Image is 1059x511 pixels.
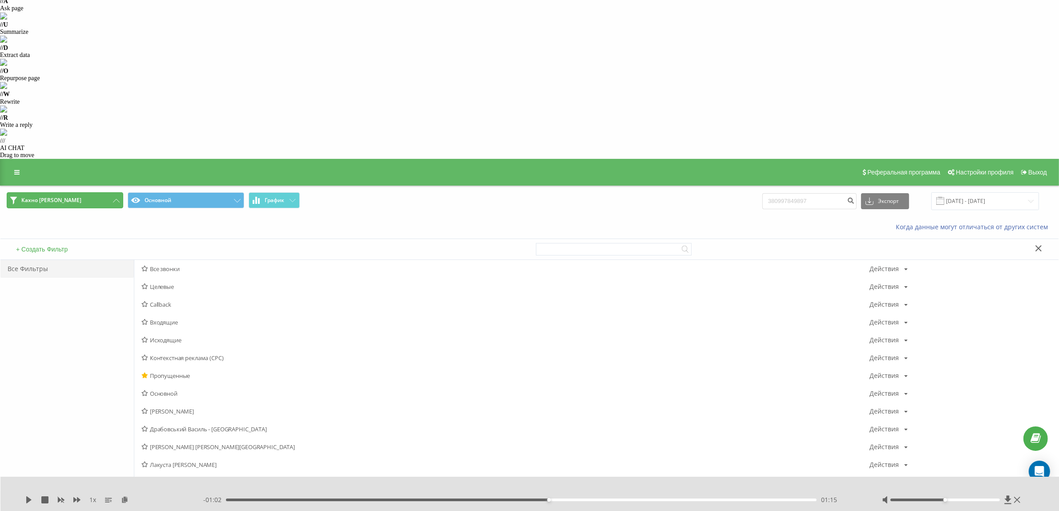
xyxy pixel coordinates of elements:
[1017,159,1050,186] a: Выход
[870,301,899,308] div: Действия
[89,495,96,504] span: 1 x
[896,223,1052,231] a: Когда данные могут отличаться от других систем
[858,159,943,186] a: Реферальная программа
[870,319,899,325] div: Действия
[762,193,857,209] input: Поиск по номеру
[141,319,870,325] span: Входящие
[141,266,870,272] span: Все звонки
[870,266,899,272] div: Действия
[141,408,870,414] span: [PERSON_NAME]
[13,245,70,253] button: + Создать Фильтр
[1028,169,1047,176] span: Выход
[1029,461,1050,482] div: Open Intercom Messenger
[870,426,899,432] div: Действия
[870,462,899,468] div: Действия
[943,498,947,502] div: Accessibility label
[1032,244,1045,254] button: Закрыть
[141,373,870,379] span: Пропущенные
[870,444,899,450] div: Действия
[203,495,226,504] span: - 01:02
[7,192,123,208] button: Кахно [PERSON_NAME]
[141,444,870,450] span: [PERSON_NAME] [PERSON_NAME][GEOGRAPHIC_DATA]
[141,390,870,397] span: Основной
[128,192,244,208] button: Основной
[249,192,300,208] button: График
[141,355,870,361] span: Контекстная реклама (CPC)
[141,426,870,432] span: Драбовський Василь - [GEOGRAPHIC_DATA]
[867,169,940,176] span: Реферальная программа
[870,284,899,290] div: Действия
[870,355,899,361] div: Действия
[0,260,134,278] div: Все Фильтры
[870,408,899,414] div: Действия
[870,373,899,379] div: Действия
[870,390,899,397] div: Действия
[943,159,1017,186] a: Настройки профиля
[821,495,837,504] span: 01:15
[956,169,1014,176] span: Настройки профиля
[141,301,870,308] span: Callback
[861,193,909,209] button: Экспорт
[870,337,899,343] div: Действия
[21,197,81,204] span: Кахно [PERSON_NAME]
[141,462,870,468] span: Лакуста [PERSON_NAME]
[141,284,870,290] span: Целевые
[548,498,551,502] div: Accessibility label
[265,197,285,203] span: График
[141,337,870,343] span: Исходящие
